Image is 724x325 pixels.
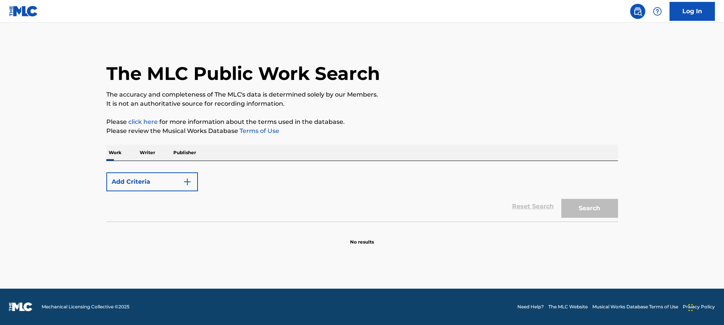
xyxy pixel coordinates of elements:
[106,62,380,85] h1: The MLC Public Work Search
[688,296,693,319] div: Trascina
[517,303,544,310] a: Need Help?
[350,230,374,245] p: No results
[42,303,129,310] span: Mechanical Licensing Collective © 2025
[653,7,662,16] img: help
[633,7,642,16] img: search
[171,145,198,161] p: Publisher
[683,303,715,310] a: Privacy Policy
[650,4,665,19] div: Help
[9,6,38,17] img: MLC Logo
[670,2,715,21] a: Log In
[106,169,618,222] form: Search Form
[128,118,158,125] a: click here
[106,90,618,99] p: The accuracy and completeness of The MLC's data is determined solely by our Members.
[106,127,618,136] p: Please review the Musical Works Database
[238,127,279,134] a: Terms of Use
[106,99,618,108] p: It is not an authoritative source for recording information.
[592,303,678,310] a: Musical Works Database Terms of Use
[9,302,33,311] img: logo
[686,289,724,325] iframe: Chat Widget
[137,145,157,161] p: Writer
[106,145,124,161] p: Work
[548,303,588,310] a: The MLC Website
[630,4,645,19] a: Public Search
[106,172,198,191] button: Add Criteria
[106,117,618,127] p: Please for more information about the terms used in the database.
[686,289,724,325] div: Widget chat
[183,177,192,186] img: 9d2ae6d4665cec9f34b9.svg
